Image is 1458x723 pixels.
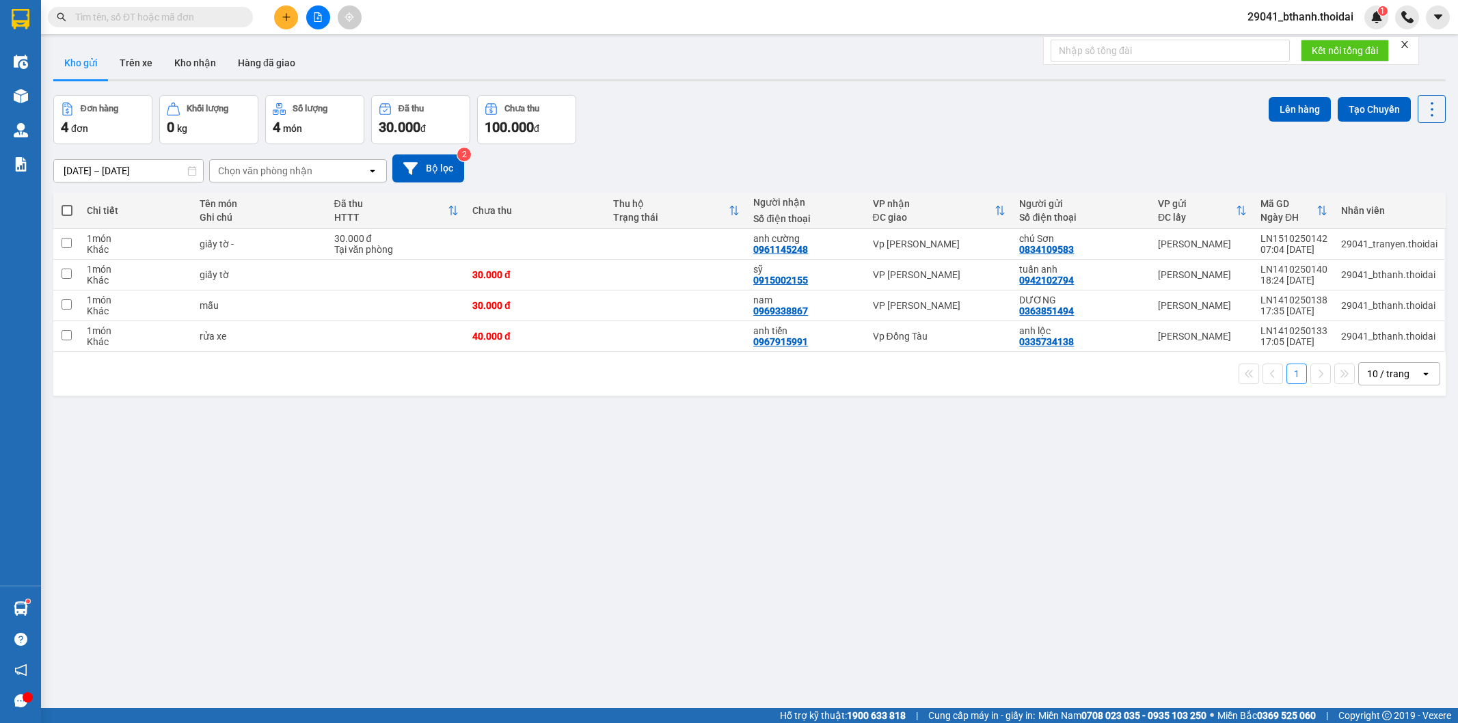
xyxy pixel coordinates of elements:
[504,104,539,113] div: Chưa thu
[345,12,354,22] span: aim
[14,55,28,69] img: warehouse-icon
[1081,710,1206,721] strong: 0708 023 035 - 0935 103 250
[87,264,186,275] div: 1 món
[379,119,420,135] span: 30.000
[1254,193,1334,229] th: Toggle SortBy
[1158,331,1247,342] div: [PERSON_NAME]
[753,305,808,316] div: 0969338867
[87,275,186,286] div: Khác
[1341,331,1437,342] div: 29041_bthanh.thoidai
[163,46,227,79] button: Kho nhận
[1341,238,1437,249] div: 29041_tranyen.thoidai
[399,104,424,113] div: Đã thu
[1158,198,1236,209] div: VP gửi
[477,95,576,144] button: Chưa thu100.000đ
[485,119,534,135] span: 100.000
[1257,710,1316,721] strong: 0369 525 060
[1019,244,1074,255] div: 0834109583
[1432,11,1444,23] span: caret-down
[1019,295,1144,305] div: DƯƠNG
[57,12,66,22] span: search
[873,238,1006,249] div: Vp [PERSON_NAME]
[1420,368,1431,379] svg: open
[1260,305,1327,316] div: 17:35 [DATE]
[1286,364,1307,384] button: 1
[392,154,464,182] button: Bộ lọc
[1260,264,1327,275] div: LN1410250140
[1301,40,1389,62] button: Kết nối tổng đài
[753,295,859,305] div: nam
[1380,6,1385,16] span: 1
[282,12,291,22] span: plus
[306,5,330,29] button: file-add
[1326,708,1328,723] span: |
[1260,325,1327,336] div: LN1410250133
[1051,40,1290,62] input: Nhập số tổng đài
[1371,11,1383,23] img: icon-new-feature
[54,160,203,182] input: Select a date range.
[14,664,27,677] span: notification
[753,275,808,286] div: 0915002155
[1341,300,1437,311] div: 29041_bthanh.thoidai
[338,5,362,29] button: aim
[12,9,29,29] img: logo-vxr
[14,89,28,103] img: warehouse-icon
[177,123,187,134] span: kg
[87,305,186,316] div: Khác
[1378,6,1388,16] sup: 1
[873,331,1006,342] div: Vp Đồng Tàu
[274,5,298,29] button: plus
[1158,212,1236,223] div: ĐC lấy
[1312,43,1378,58] span: Kết nối tổng đài
[200,331,320,342] div: rửa xe
[1158,269,1247,280] div: [PERSON_NAME]
[1158,238,1247,249] div: [PERSON_NAME]
[1019,305,1074,316] div: 0363851494
[81,104,118,113] div: Đơn hàng
[1151,193,1254,229] th: Toggle SortBy
[780,708,906,723] span: Hỗ trợ kỹ thuật:
[14,601,28,616] img: warehouse-icon
[200,269,320,280] div: giấy tờ
[334,198,448,209] div: Đã thu
[753,233,859,244] div: anh cường
[334,244,459,255] div: Tại văn phòng
[371,95,470,144] button: Đã thu30.000đ
[1019,264,1144,275] div: tuấn anh
[14,157,28,172] img: solution-icon
[534,123,539,134] span: đ
[873,212,995,223] div: ĐC giao
[109,46,163,79] button: Trên xe
[1400,40,1409,49] span: close
[1341,269,1437,280] div: 29041_bthanh.thoidai
[420,123,426,134] span: đ
[187,104,228,113] div: Khối lượng
[87,233,186,244] div: 1 món
[1019,233,1144,244] div: chú Sơn
[1038,708,1206,723] span: Miền Nam
[613,198,729,209] div: Thu hộ
[873,300,1006,311] div: VP [PERSON_NAME]
[26,599,30,603] sup: 1
[472,331,599,342] div: 40.000 đ
[1269,97,1331,122] button: Lên hàng
[293,104,327,113] div: Số lượng
[75,10,237,25] input: Tìm tên, số ĐT hoặc mã đơn
[472,205,599,216] div: Chưa thu
[1260,212,1317,223] div: Ngày ĐH
[1260,244,1327,255] div: 07:04 [DATE]
[1237,8,1364,25] span: 29041_bthanh.thoidai
[916,708,918,723] span: |
[1338,97,1411,122] button: Tạo Chuyến
[334,212,448,223] div: HTTT
[606,193,747,229] th: Toggle SortBy
[14,633,27,646] span: question-circle
[1426,5,1450,29] button: caret-down
[753,325,859,336] div: anh tiến
[1019,336,1074,347] div: 0335734138
[1217,708,1316,723] span: Miền Bắc
[200,212,320,223] div: Ghi chú
[1401,11,1414,23] img: phone-icon
[457,148,471,161] sup: 2
[1019,275,1074,286] div: 0942102794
